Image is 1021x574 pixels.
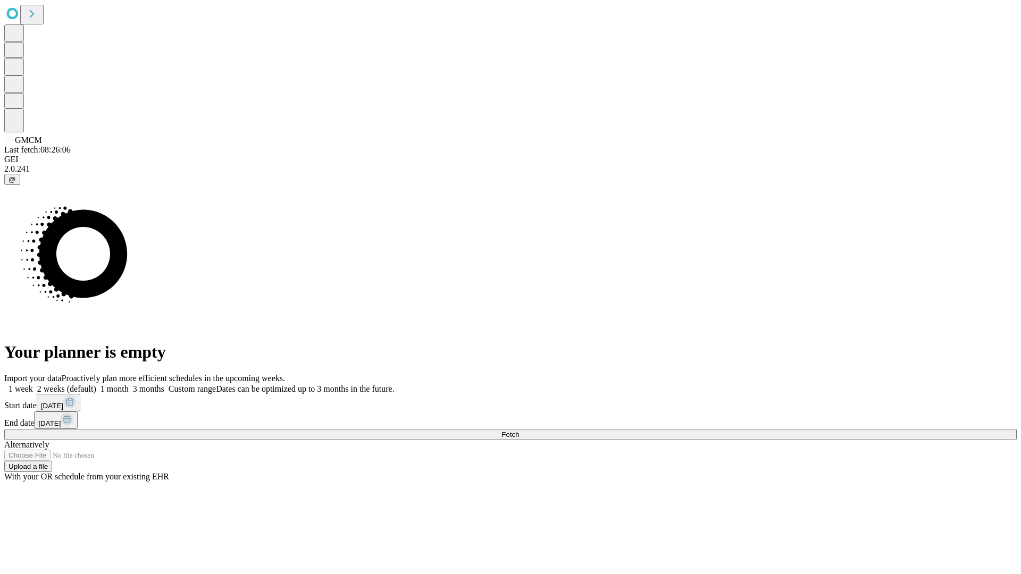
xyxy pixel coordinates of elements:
[41,402,63,410] span: [DATE]
[4,155,1017,164] div: GEI
[4,411,1017,429] div: End date
[9,384,33,393] span: 1 week
[34,411,78,429] button: [DATE]
[169,384,216,393] span: Custom range
[4,174,20,185] button: @
[4,394,1017,411] div: Start date
[4,374,62,383] span: Import your data
[4,440,49,449] span: Alternatively
[37,384,96,393] span: 2 weeks (default)
[9,175,16,183] span: @
[4,472,169,481] span: With your OR schedule from your existing EHR
[15,136,42,145] span: GMCM
[4,461,52,472] button: Upload a file
[133,384,164,393] span: 3 months
[4,429,1017,440] button: Fetch
[38,419,61,427] span: [DATE]
[37,394,80,411] button: [DATE]
[4,164,1017,174] div: 2.0.241
[4,342,1017,362] h1: Your planner is empty
[101,384,129,393] span: 1 month
[62,374,285,383] span: Proactively plan more efficient schedules in the upcoming weeks.
[501,430,519,438] span: Fetch
[216,384,394,393] span: Dates can be optimized up to 3 months in the future.
[4,145,71,154] span: Last fetch: 08:26:06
